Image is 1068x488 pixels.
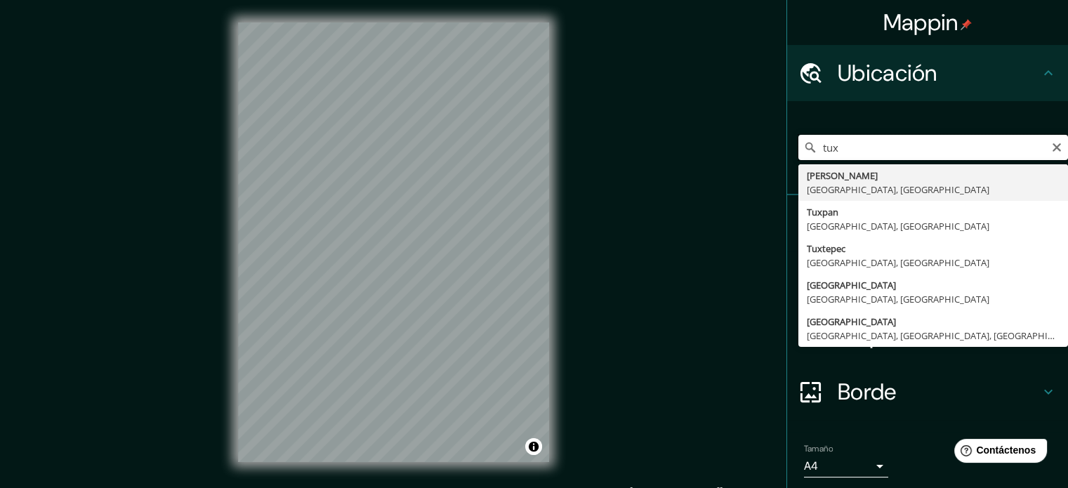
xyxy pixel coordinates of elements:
[804,459,818,473] font: A4
[804,455,888,477] div: A4
[787,308,1068,364] div: Disposición
[807,242,845,255] font: Tuxtepec
[883,8,958,37] font: Mappin
[525,438,542,455] button: Activar o desactivar atribución
[1051,140,1062,153] button: Claro
[787,364,1068,420] div: Borde
[787,251,1068,308] div: Estilo
[787,45,1068,101] div: Ubicación
[798,135,1068,160] input: Elige tu ciudad o zona
[838,58,937,88] font: Ubicación
[807,293,989,305] font: [GEOGRAPHIC_DATA], [GEOGRAPHIC_DATA]
[961,19,972,30] img: pin-icon.png
[807,183,989,196] font: [GEOGRAPHIC_DATA], [GEOGRAPHIC_DATA]
[943,433,1053,473] iframe: Lanzador de widgets de ayuda
[787,195,1068,251] div: Patas
[807,220,989,232] font: [GEOGRAPHIC_DATA], [GEOGRAPHIC_DATA]
[238,22,549,462] canvas: Mapa
[807,279,896,291] font: [GEOGRAPHIC_DATA]
[838,377,897,407] font: Borde
[807,169,878,182] font: [PERSON_NAME]
[807,256,989,269] font: [GEOGRAPHIC_DATA], [GEOGRAPHIC_DATA]
[807,206,838,218] font: Tuxpan
[807,315,896,328] font: [GEOGRAPHIC_DATA]
[804,443,833,454] font: Tamaño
